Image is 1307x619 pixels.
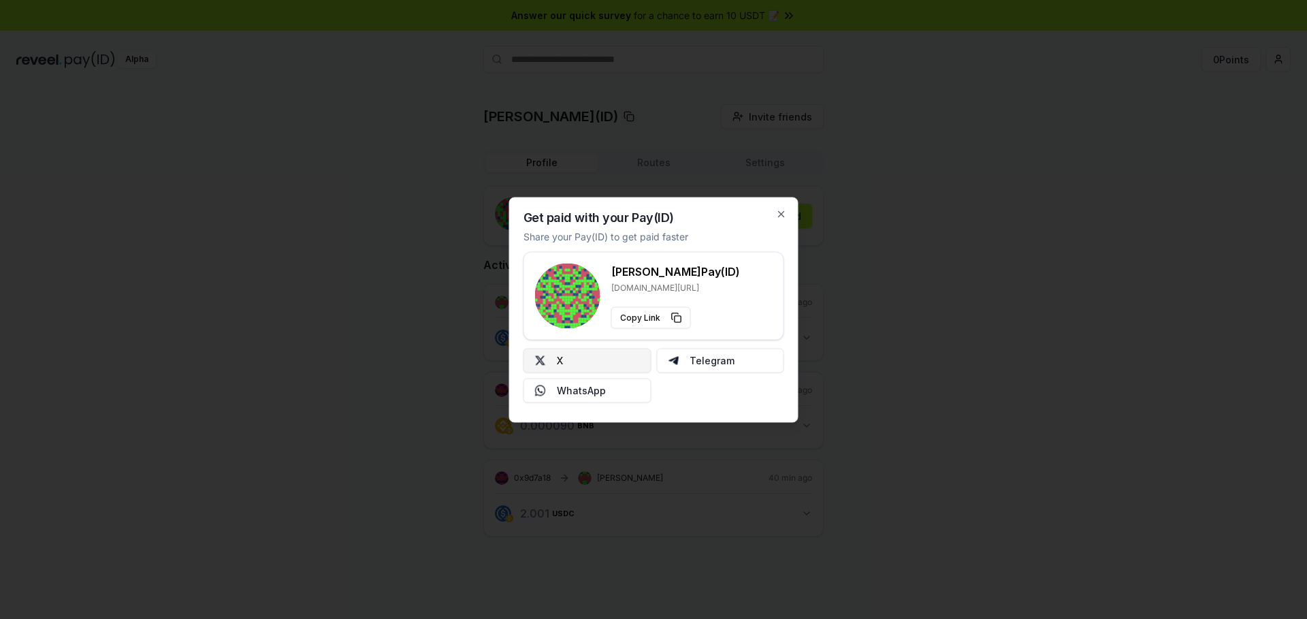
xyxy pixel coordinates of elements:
[611,282,740,293] p: [DOMAIN_NAME][URL]
[523,229,688,243] p: Share your Pay(ID) to get paid faster
[523,378,651,402] button: WhatsApp
[535,385,546,396] img: Whatsapp
[611,306,691,328] button: Copy Link
[656,348,784,372] button: Telegram
[523,348,651,372] button: X
[668,355,679,366] img: Telegram
[523,211,674,223] h2: Get paid with your Pay(ID)
[535,355,546,366] img: X
[611,263,740,279] h3: [PERSON_NAME] Pay(ID)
